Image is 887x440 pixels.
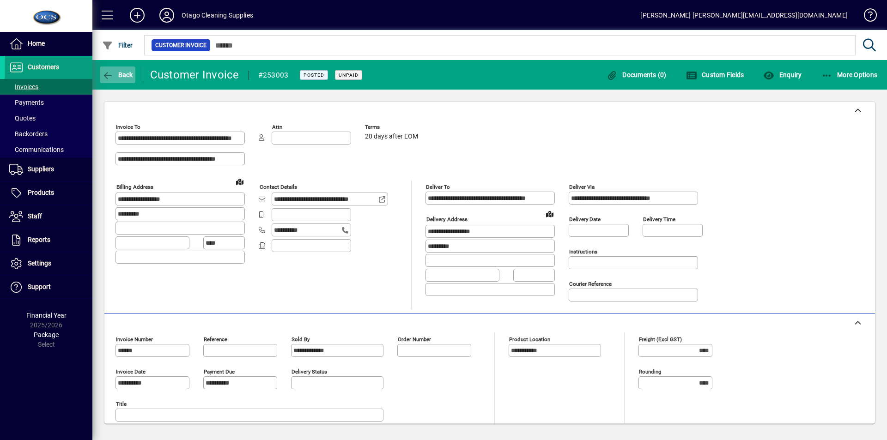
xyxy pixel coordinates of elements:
mat-label: Invoice number [116,336,153,343]
span: Financial Year [26,312,67,319]
mat-label: Courier Reference [569,281,612,287]
span: Backorders [9,130,48,138]
span: Custom Fields [686,71,744,78]
mat-label: Rounding [639,368,661,375]
div: Otago Cleaning Supplies [182,8,253,23]
span: Staff [28,212,42,220]
span: Reports [28,236,50,243]
a: Support [5,276,92,299]
span: Posted [304,72,324,78]
a: Home [5,32,92,55]
button: Documents (0) [604,66,669,83]
mat-label: Freight (excl GST) [639,336,682,343]
a: Payments [5,95,92,110]
button: Enquiry [761,66,804,83]
span: Quotes [9,115,36,122]
a: Suppliers [5,158,92,181]
button: More Options [819,66,880,83]
span: Products [28,189,54,196]
span: Package [34,331,59,338]
span: Filter [102,42,133,49]
a: Reports [5,229,92,252]
a: Communications [5,142,92,157]
span: Payments [9,99,44,106]
button: Back [100,66,135,83]
button: Add [122,7,152,24]
span: Support [28,283,51,290]
mat-label: Invoice To [116,124,140,130]
mat-label: Delivery date [569,216,601,223]
span: More Options [821,71,878,78]
mat-label: Instructions [569,248,597,255]
mat-label: Title [116,401,127,407]
a: Backorders [5,126,92,142]
mat-label: Product location [509,336,550,343]
div: #253003 [258,68,289,83]
span: Suppliers [28,165,54,173]
mat-label: Order number [398,336,431,343]
span: Invoices [9,83,38,90]
span: Terms [365,124,420,130]
mat-label: Deliver via [569,184,595,190]
mat-label: Delivery status [292,368,327,375]
mat-label: Invoice date [116,368,146,375]
a: Products [5,181,92,205]
span: Home [28,40,45,47]
span: Communications [9,146,64,153]
a: Quotes [5,110,92,126]
div: [PERSON_NAME] [PERSON_NAME][EMAIL_ADDRESS][DOMAIN_NAME] [640,8,848,23]
div: Customer Invoice [150,67,239,82]
mat-label: Payment due [204,368,235,375]
a: Knowledge Base [857,2,875,32]
a: View on map [232,174,247,189]
mat-label: Reference [204,336,227,343]
mat-label: Attn [272,124,282,130]
button: Custom Fields [684,66,747,83]
a: View on map [542,206,557,221]
span: Settings [28,259,51,267]
span: Customer Invoice [155,41,207,50]
a: Staff [5,205,92,228]
span: Customers [28,63,59,71]
button: Filter [100,37,135,54]
span: Enquiry [763,71,802,78]
span: Documents (0) [607,71,667,78]
mat-label: Sold by [292,336,310,343]
button: Profile [152,7,182,24]
a: Invoices [5,79,92,95]
span: Back [102,71,133,78]
mat-label: Deliver To [426,184,450,190]
span: 20 days after EOM [365,133,418,140]
mat-label: Delivery time [643,216,675,223]
span: Unpaid [339,72,358,78]
app-page-header-button: Back [92,66,143,83]
a: Settings [5,252,92,275]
